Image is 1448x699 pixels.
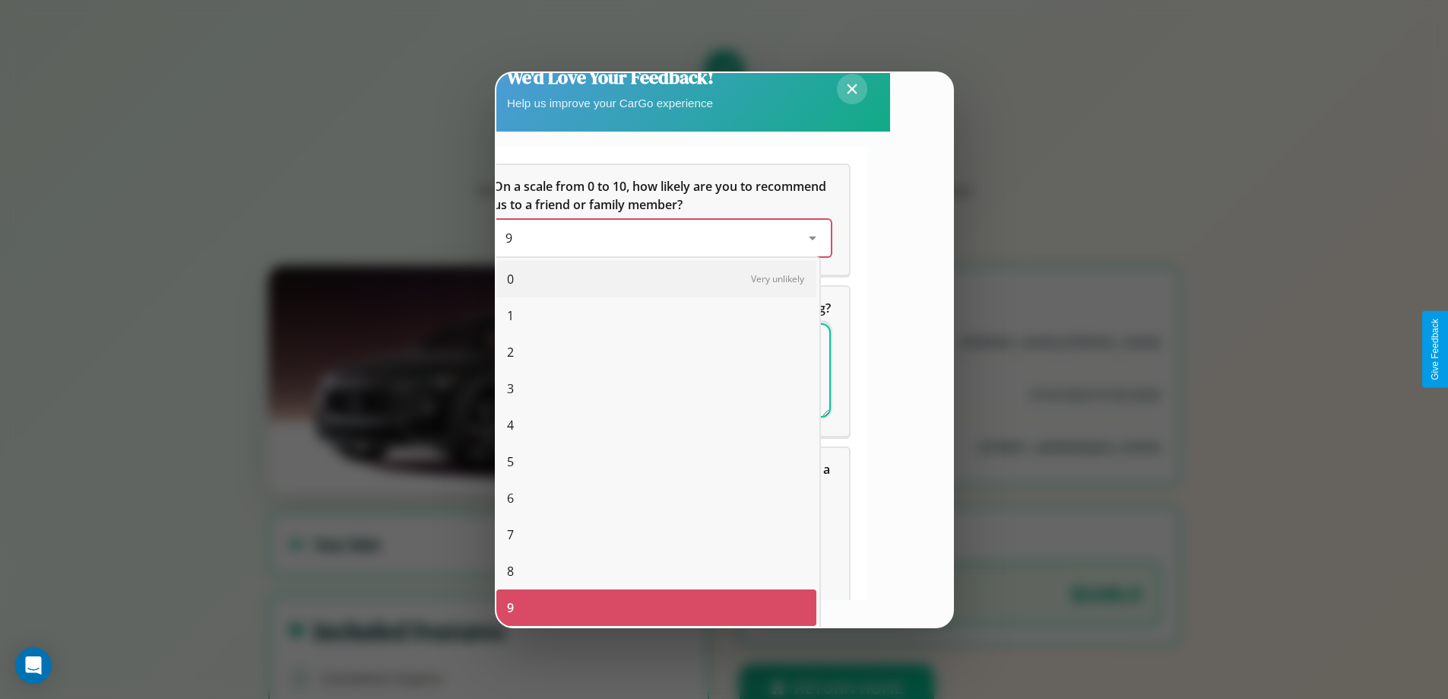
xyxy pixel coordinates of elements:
[507,65,714,90] h2: We'd Love Your Feedback!
[493,300,831,316] span: What can we do to make your experience more satisfying?
[493,461,833,496] span: Which of the following features do you value the most in a vehicle?
[493,177,831,214] h5: On a scale from 0 to 10, how likely are you to recommend us to a friend or family member?
[496,261,816,297] div: 0
[751,272,804,285] span: Very unlikely
[507,380,514,398] span: 3
[507,307,514,325] span: 1
[496,589,816,626] div: 9
[493,220,831,256] div: On a scale from 0 to 10, how likely are you to recommend us to a friend or family member?
[496,553,816,589] div: 8
[507,489,514,507] span: 6
[507,93,714,113] p: Help us improve your CarGo experience
[496,370,816,407] div: 3
[1430,319,1440,380] div: Give Feedback
[507,562,514,580] span: 8
[493,178,829,213] span: On a scale from 0 to 10, how likely are you to recommend us to a friend or family member?
[496,297,816,334] div: 1
[496,480,816,516] div: 6
[496,334,816,370] div: 2
[507,416,514,434] span: 4
[496,626,816,662] div: 10
[507,453,514,471] span: 5
[505,230,512,246] span: 9
[15,647,52,684] div: Open Intercom Messenger
[496,516,816,553] div: 7
[496,407,816,443] div: 4
[507,526,514,544] span: 7
[507,270,514,288] span: 0
[507,343,514,361] span: 2
[496,443,816,480] div: 5
[475,165,849,275] div: On a scale from 0 to 10, how likely are you to recommend us to a friend or family member?
[507,599,514,617] span: 9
